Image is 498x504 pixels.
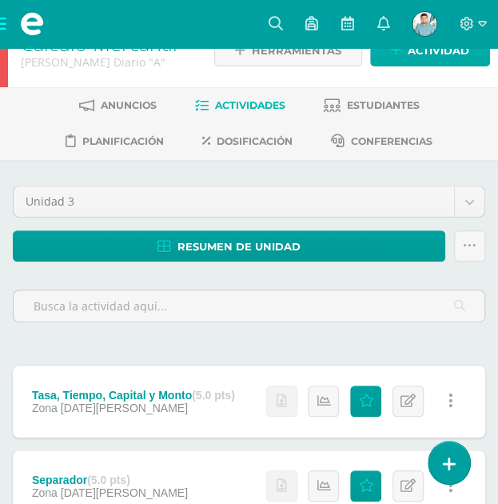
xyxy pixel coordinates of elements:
[32,402,58,414] span: Zona
[14,186,484,217] a: Unidad 3
[87,474,130,486] strong: (5.0 pts)
[215,99,285,111] span: Actividades
[26,186,442,217] span: Unidad 3
[177,232,301,262] span: Resumen de unidad
[21,54,193,70] div: Quinto P.C. BiliNGÜE Diario 'A'
[252,36,341,66] span: Herramientas
[214,35,362,66] a: Herramientas
[14,290,484,322] input: Busca la actividad aquí...
[324,93,420,118] a: Estudiantes
[347,99,420,111] span: Estudiantes
[82,135,164,147] span: Planificación
[32,474,188,486] div: Separador
[370,35,490,66] a: Actividad
[32,389,235,402] div: Tasa, Tiempo, Capital y Monto
[61,486,188,499] span: [DATE][PERSON_NAME]
[351,135,432,147] span: Conferencias
[61,402,188,414] span: [DATE][PERSON_NAME]
[195,93,285,118] a: Actividades
[79,93,157,118] a: Anuncios
[217,135,293,147] span: Dosificación
[331,129,432,154] a: Conferencias
[266,386,297,417] a: No se han realizado entregas
[192,389,235,402] strong: (5.0 pts)
[66,129,164,154] a: Planificación
[202,129,293,154] a: Dosificación
[412,12,436,36] img: eba687581b1b7b2906586aa608ae6d01.png
[32,486,58,499] span: Zona
[408,36,469,66] span: Actividad
[13,230,445,262] a: Resumen de unidad
[101,99,157,111] span: Anuncios
[266,470,297,502] a: No se han realizado entregas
